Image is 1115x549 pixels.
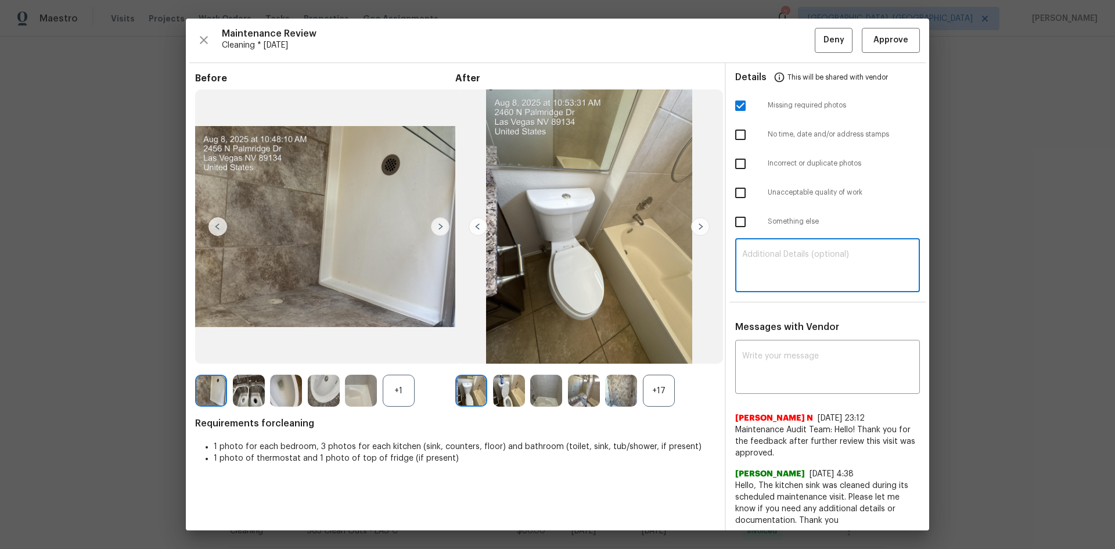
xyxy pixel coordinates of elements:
div: No time, date and/or address stamps [726,120,929,149]
span: Requirements for cleaning [195,418,715,429]
span: This will be shared with vendor [787,63,888,91]
div: +1 [383,375,415,407]
img: left-chevron-button-url [208,217,227,236]
span: Maintenance Audit Team: Hello! Thank you for the feedback after further review this visit was app... [735,424,920,459]
li: 1 photo for each bedroom, 3 photos for each kitchen (sink, counters, floor) and bathroom (toilet,... [214,441,715,453]
span: Missing required photos [768,101,920,110]
span: Maintenance Review [222,28,815,40]
span: [DATE] 4:38 [810,470,854,478]
span: Hello, The kitchen sink was cleaned during its scheduled maintenance visit. Please let me know if... [735,480,920,526]
span: Cleaning * [DATE] [222,40,815,51]
span: [DATE] 23:12 [818,414,865,422]
span: Incorrect or duplicate photos [768,159,920,168]
button: Deny [815,28,853,53]
img: right-chevron-button-url [691,217,710,236]
span: Something else [768,217,920,227]
span: Details [735,63,767,91]
span: No time, date and/or address stamps [768,130,920,139]
button: Approve [862,28,920,53]
span: Approve [873,33,908,48]
span: [PERSON_NAME] N [735,412,813,424]
span: Unacceptable quality of work [768,188,920,198]
div: Something else [726,207,929,236]
div: Missing required photos [726,91,929,120]
span: Before [195,73,455,84]
div: +17 [643,375,675,407]
span: [PERSON_NAME] [735,468,805,480]
span: Deny [823,33,844,48]
li: 1 photo of thermostat and 1 photo of top of fridge (if present) [214,453,715,464]
div: Incorrect or duplicate photos [726,149,929,178]
div: Unacceptable quality of work [726,178,929,207]
span: After [455,73,715,84]
img: left-chevron-button-url [469,217,487,236]
img: right-chevron-button-url [431,217,449,236]
span: Messages with Vendor [735,322,839,332]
